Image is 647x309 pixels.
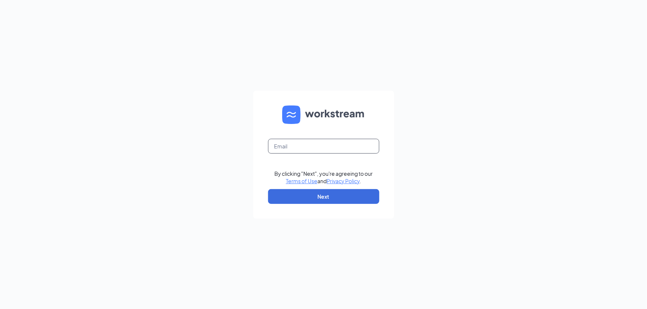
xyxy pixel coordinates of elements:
[268,189,379,204] button: Next
[268,139,379,154] input: Email
[327,178,360,184] a: Privacy Policy
[282,105,365,124] img: WS logo and Workstream text
[274,170,373,185] div: By clicking "Next", you're agreeing to our and .
[286,178,317,184] a: Terms of Use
